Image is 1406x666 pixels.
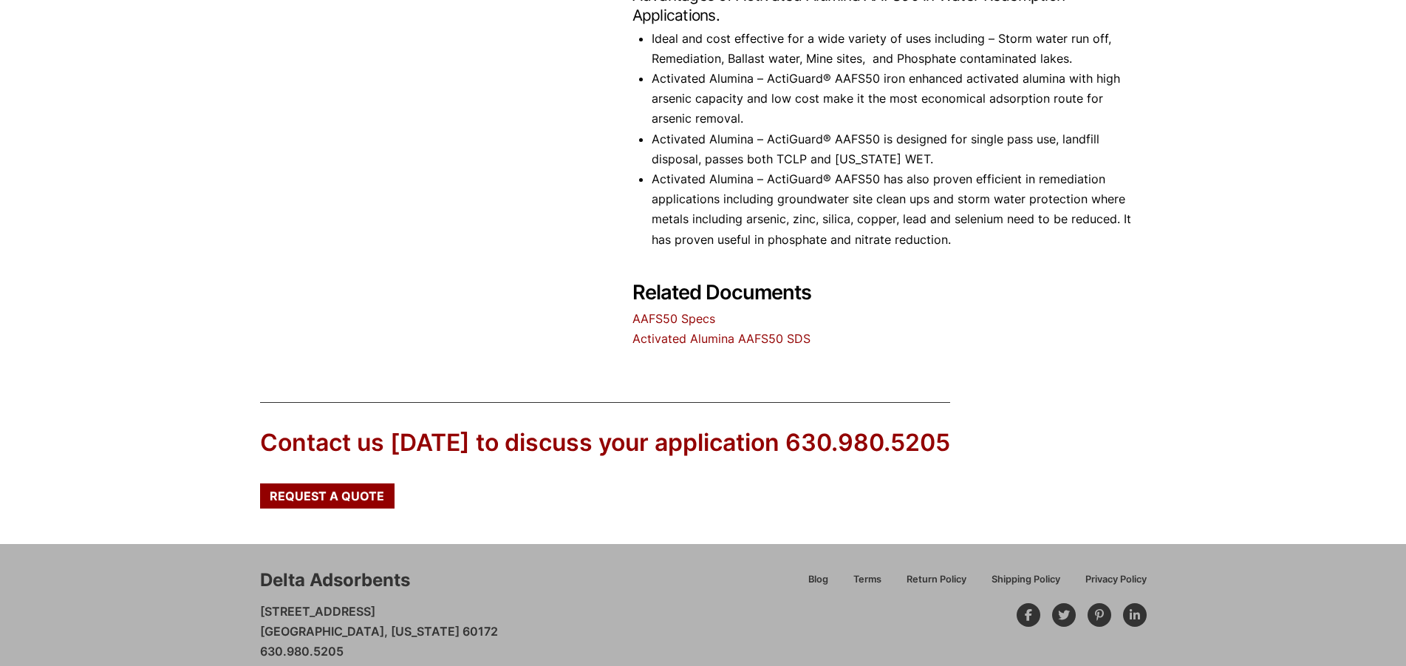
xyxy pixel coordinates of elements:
li: Activated Alumina – ActiGuard® AAFS50 iron enhanced activated alumina with high arsenic capacity ... [652,69,1147,129]
a: Shipping Policy [979,571,1073,597]
a: AAFS50 Specs [632,311,715,326]
li: Activated Alumina – ActiGuard® AAFS50 has also proven efficient in remediation applications inclu... [652,169,1147,250]
span: Terms [853,575,881,585]
a: Activated Alumina AAFS50 SDS [632,331,811,346]
a: Return Policy [894,571,979,597]
span: Blog [808,575,828,585]
div: Contact us [DATE] to discuss your application 630.980.5205 [260,427,950,460]
span: Return Policy [907,575,966,585]
a: Terms [841,571,894,597]
a: Blog [796,571,841,597]
a: Request a Quote [260,483,395,509]
span: Privacy Policy [1085,575,1147,585]
li: Activated Alumina – ActiGuard® AAFS50 is designed for single pass use, landfill disposal, passes ... [652,129,1147,169]
a: Privacy Policy [1073,571,1147,597]
li: Ideal and cost effective for a wide variety of uses including – Storm water run off, Remediation,... [652,29,1147,69]
span: Request a Quote [270,490,384,502]
span: Shipping Policy [992,575,1060,585]
div: Delta Adsorbents [260,568,410,593]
